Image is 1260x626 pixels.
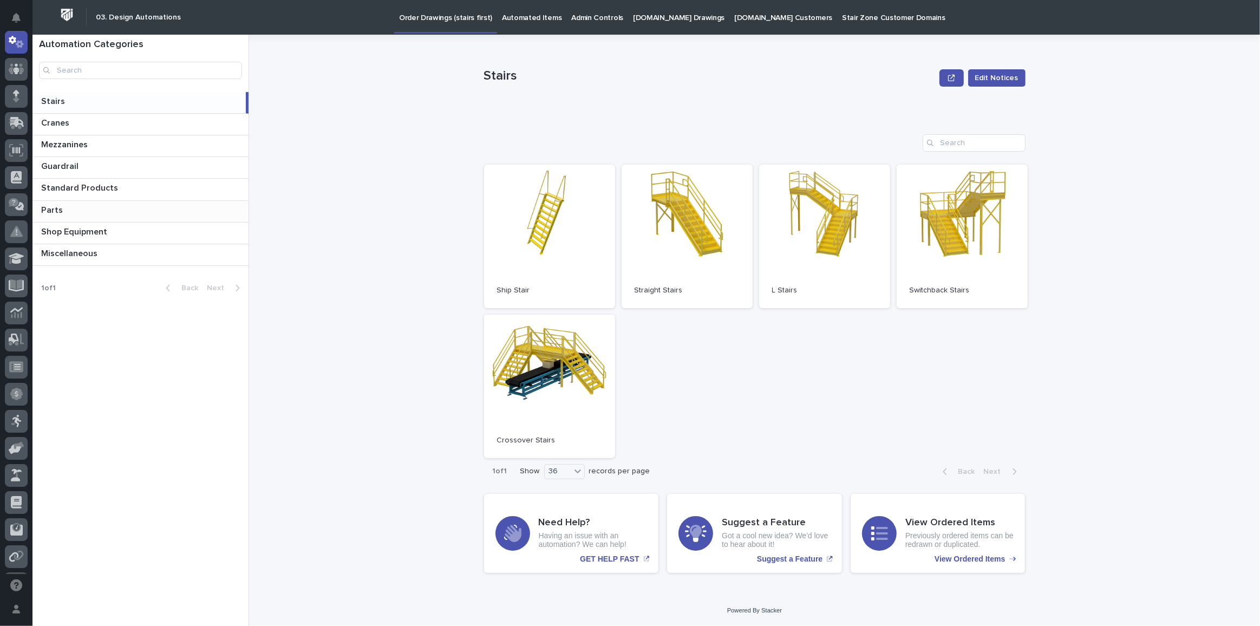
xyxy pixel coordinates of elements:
[905,531,1014,550] p: Previously ordered items can be redrawn or duplicated.
[727,607,782,614] a: Powered By Stacker
[41,246,100,259] p: Miscellaneous
[39,62,242,79] input: Search
[41,225,109,237] p: Shop Equipment
[5,6,28,29] button: Notifications
[175,284,198,292] span: Back
[968,69,1026,87] button: Edit Notices
[5,574,28,597] button: Open support chat
[39,39,242,51] h1: Automation Categories
[772,286,877,295] p: L Stairs
[157,283,203,293] button: Back
[984,468,1008,475] span: Next
[11,60,197,77] p: How can we help?
[32,114,249,135] a: CranesCranes
[952,468,975,475] span: Back
[897,165,1028,308] a: Switchback Stairs
[32,201,249,223] a: PartsParts
[484,494,659,573] a: GET HELP FAST
[934,467,980,477] button: Back
[622,165,753,308] a: Straight Stairs
[11,10,32,32] img: Stacker
[41,116,71,128] p: Cranes
[11,43,197,60] p: Welcome 👋
[32,223,249,244] a: Shop EquipmentShop Equipment
[57,5,77,25] img: Workspace Logo
[108,200,131,208] span: Pylon
[96,13,181,22] h2: 03. Design Automations
[635,286,740,295] p: Straight Stairs
[41,159,81,172] p: Guardrail
[589,467,650,476] p: records per page
[203,283,249,293] button: Next
[63,132,142,152] a: 🔗Onboarding Call
[975,73,1019,83] span: Edit Notices
[41,203,65,216] p: Parts
[79,136,138,147] span: Onboarding Call
[905,517,1014,529] h3: View Ordered Items
[935,555,1005,564] p: View Ordered Items
[484,165,615,308] a: Ship Stair
[14,13,28,30] div: Notifications
[484,68,936,84] p: Stairs
[520,467,540,476] p: Show
[545,466,571,477] div: 36
[37,178,137,187] div: We're available if you need us!
[722,531,831,550] p: Got a cool new idea? We'd love to hear about it!
[667,494,842,573] a: Suggest a Feature
[207,284,231,292] span: Next
[11,167,30,187] img: 1736555164131-43832dd5-751b-4058-ba23-39d91318e5a0
[923,134,1026,152] input: Search
[76,200,131,208] a: Powered byPylon
[32,157,249,179] a: GuardrailGuardrail
[41,94,67,107] p: Stairs
[32,92,249,114] a: StairsStairs
[757,555,822,564] p: Suggest a Feature
[184,171,197,184] button: Start new chat
[32,244,249,266] a: MiscellaneousMiscellaneous
[722,517,831,529] h3: Suggest a Feature
[6,132,63,152] a: 📖Help Docs
[32,179,249,200] a: Standard ProductsStandard Products
[484,315,615,458] a: Crossover Stairs
[497,286,602,295] p: Ship Stair
[980,467,1026,477] button: Next
[484,458,516,485] p: 1 of 1
[32,275,64,302] p: 1 of 1
[851,494,1026,573] a: View Ordered Items
[41,138,90,150] p: Mezzanines
[759,165,890,308] a: L Stairs
[41,181,120,193] p: Standard Products
[539,517,648,529] h3: Need Help?
[22,136,59,147] span: Help Docs
[580,555,639,564] p: GET HELP FAST
[11,138,19,146] div: 📖
[68,138,76,146] div: 🔗
[539,531,648,550] p: Having an issue with an automation? We can help!
[910,286,1015,295] p: Switchback Stairs
[32,135,249,157] a: MezzaninesMezzanines
[497,436,602,445] p: Crossover Stairs
[37,167,178,178] div: Start new chat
